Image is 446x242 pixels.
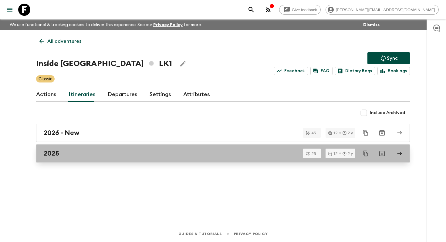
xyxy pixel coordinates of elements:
[36,124,410,142] a: 2026 - New
[310,67,333,75] a: FAQ
[183,87,210,102] a: Attributes
[150,87,171,102] a: Settings
[377,67,410,75] a: Bookings
[362,21,381,29] button: Dismiss
[44,129,79,137] h2: 2026 - New
[387,55,398,62] p: Sync
[36,144,410,163] a: 2025
[245,4,257,16] button: search adventures
[326,5,439,15] div: [PERSON_NAME][EMAIL_ADDRESS][DOMAIN_NAME]
[69,87,96,102] a: Itineraries
[289,8,320,12] span: Give feedback
[367,52,410,64] button: Sync adventure departures to the booking engine
[328,131,337,135] div: 12
[36,35,85,47] a: All adventures
[328,152,337,156] div: 12
[343,152,353,156] div: 2 y
[335,67,375,75] a: Dietary Reqs
[108,87,137,102] a: Departures
[47,38,81,45] p: All adventures
[376,147,388,160] button: Archive
[44,150,59,157] h2: 2025
[36,58,172,70] h1: Inside [GEOGRAPHIC_DATA] LK1
[4,4,16,16] button: menu
[308,131,319,135] span: 45
[370,110,405,116] span: Include Archived
[333,8,438,12] span: [PERSON_NAME][EMAIL_ADDRESS][DOMAIN_NAME]
[36,87,56,102] a: Actions
[308,152,319,156] span: 25
[274,67,308,75] a: Feedback
[279,5,321,15] a: Give feedback
[153,23,183,27] a: Privacy Policy
[360,148,371,159] button: Duplicate
[7,19,204,30] p: We use functional & tracking cookies to deliver this experience. See our for more.
[343,131,353,135] div: 2 y
[234,230,268,237] a: Privacy Policy
[39,76,52,82] p: Classic
[376,127,388,139] button: Archive
[360,127,371,138] button: Duplicate
[178,230,222,237] a: Guides & Tutorials
[177,58,189,70] button: Edit Adventure Title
